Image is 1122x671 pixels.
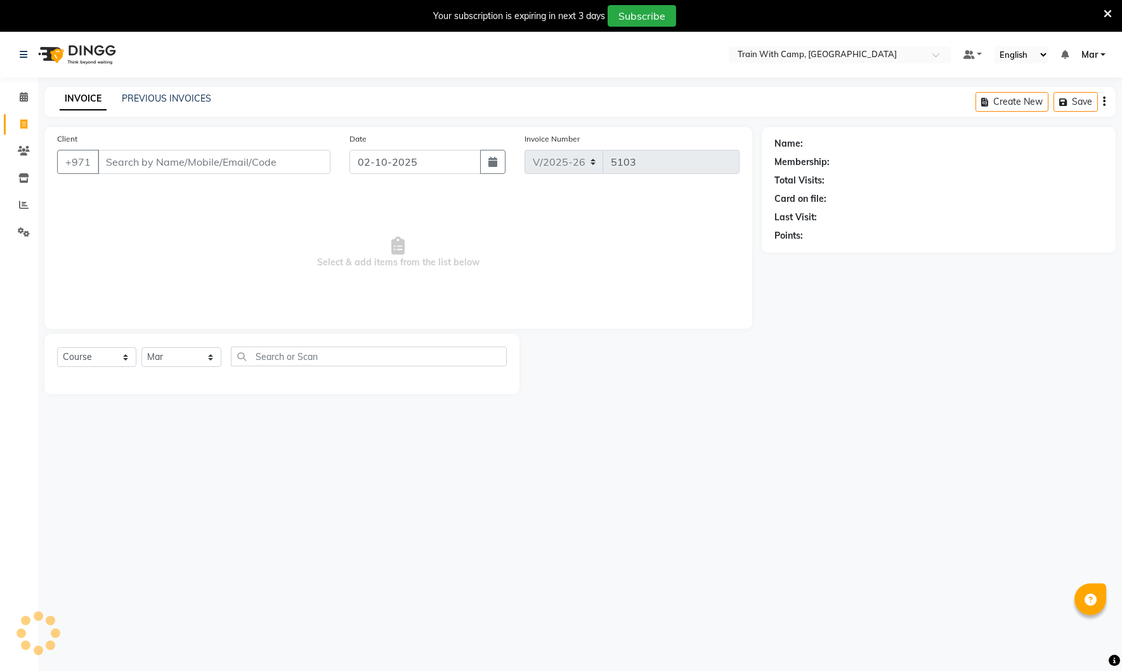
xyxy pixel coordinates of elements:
[975,92,1048,112] button: Create New
[122,93,211,104] a: PREVIOUS INVOICES
[1054,92,1098,112] button: Save
[608,5,676,27] button: Subscribe
[32,37,119,72] img: logo
[774,229,803,242] div: Points:
[57,189,740,316] span: Select & add items from the list below
[774,174,825,187] div: Total Visits:
[774,156,830,169] div: Membership:
[98,150,330,174] input: Search by Name/Mobile/Email/Code
[349,133,367,145] label: Date
[231,347,507,366] input: Search or Scan
[433,10,605,23] div: Your subscription is expiring in next 3 days
[774,192,826,206] div: Card on file:
[525,133,580,145] label: Invoice Number
[57,150,99,174] button: +971
[1081,48,1098,62] span: Mar
[774,211,817,224] div: Last Visit:
[57,133,77,145] label: Client
[774,137,803,150] div: Name:
[60,88,107,110] a: INVOICE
